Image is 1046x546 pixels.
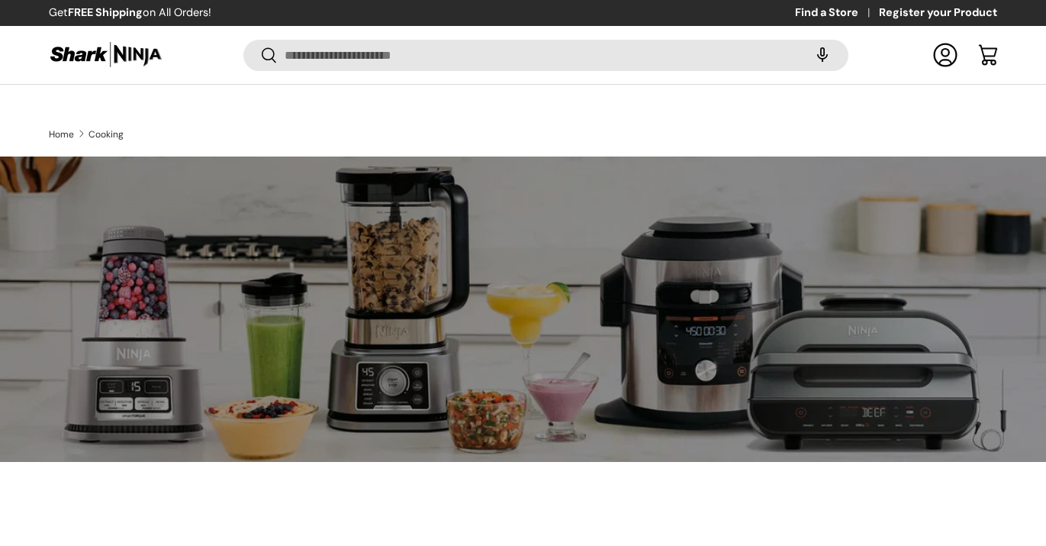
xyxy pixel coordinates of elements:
[49,40,163,69] img: Shark Ninja Philippines
[798,38,847,72] speech-search-button: Search by voice
[49,5,211,21] p: Get on All Orders!
[68,5,143,19] strong: FREE Shipping
[49,130,74,139] a: Home
[879,5,997,21] a: Register your Product
[89,130,124,139] a: Cooking
[795,5,879,21] a: Find a Store
[49,128,997,141] nav: Breadcrumbs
